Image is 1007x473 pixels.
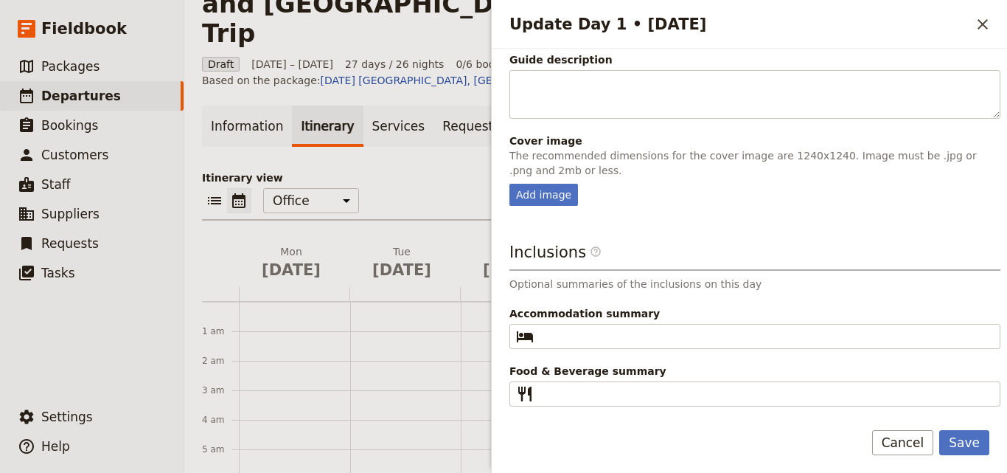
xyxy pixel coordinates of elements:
p: Optional summaries of the inclusions on this day [509,277,1000,291]
span: Departures [41,89,121,103]
span: Customers [41,148,108,162]
span: Staff [41,177,71,192]
span: ​ [516,385,534,403]
span: Tasks [41,266,75,280]
p: Itinerary view [202,170,989,185]
span: ​ [516,328,534,345]
div: 3 am [202,384,239,396]
h3: Inclusions [509,241,1000,271]
h2: Tue [355,244,448,281]
div: 2 am [202,355,239,367]
button: Tue [DATE] [349,244,460,287]
span: 27 days / 26 nights [345,57,445,72]
button: Cancel [872,430,934,455]
a: Services [363,106,434,147]
span: Based on the package: [202,73,879,88]
button: Save [939,430,989,455]
span: 0/6 booked [456,57,513,72]
span: Packages [41,59,100,74]
span: Suppliers [41,207,100,221]
h2: Mon [245,244,338,281]
div: 5 am [202,443,239,455]
span: Food & Beverage summary [509,364,1000,379]
span: Bookings [41,118,98,133]
a: Requests [433,106,509,147]
span: Settings [41,410,93,424]
span: Requests [41,236,99,251]
span: ​ [590,246,602,263]
div: Cover image [509,134,1000,148]
div: Add image [509,184,578,206]
button: List view [202,188,227,213]
div: 1 am [202,325,239,337]
input: Food & Beverage summary​ [540,385,991,403]
button: Close drawer [970,12,995,37]
button: Mon [DATE] [239,244,349,287]
a: Information [202,106,292,147]
button: Calendar view [227,188,251,213]
a: [DATE] [GEOGRAPHIC_DATA], [GEOGRAPHIC_DATA] and [GEOGRAPHIC_DATA] - [PERSON_NAME]'s Family Trip [321,75,879,86]
h2: Update Day 1 • [DATE] [509,13,970,35]
input: Accommodation summary​ [540,328,991,345]
p: The recommended dimensions for the cover image are 1240x1240. Image must be .jpg or .png and 2mb ... [509,148,1000,178]
span: Fieldbook [41,18,127,40]
a: Itinerary [292,106,363,147]
span: [DATE] [355,259,448,281]
span: [DATE] – [DATE] [251,57,333,72]
span: [DATE] [245,259,338,281]
span: Draft [202,57,240,72]
div: 4 am [202,414,239,426]
label: Guide description [509,52,613,67]
span: Accommodation summary [509,306,1000,321]
span: Help [41,439,70,454]
span: ​ [590,246,602,258]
